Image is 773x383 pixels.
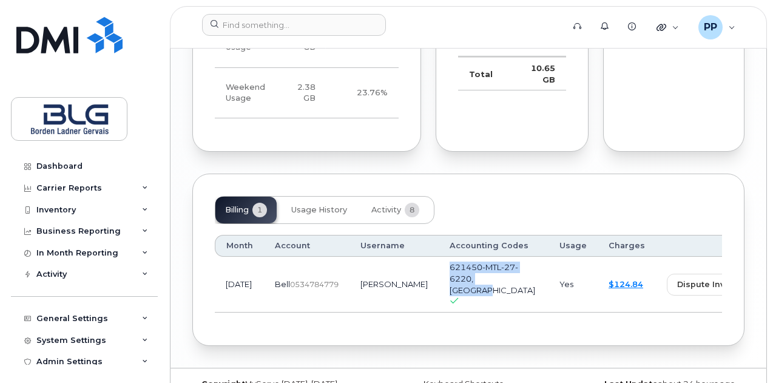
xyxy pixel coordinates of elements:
[549,257,598,312] td: Yes
[648,15,687,39] div: Quicklinks
[690,15,744,39] div: Parth Patel
[458,56,520,90] td: Total
[677,279,743,290] span: dispute invoice
[349,257,439,312] td: [PERSON_NAME]
[371,205,401,215] span: Activity
[667,274,753,296] button: dispute invoice
[704,20,717,35] span: PP
[202,14,386,36] input: Find something...
[215,68,276,119] td: Weekend Usage
[215,235,264,257] th: Month
[290,280,339,289] span: 0534784779
[326,68,399,119] td: 23.76%
[349,235,439,257] th: Username
[405,203,419,217] span: 8
[291,205,347,215] span: Usage History
[276,68,326,119] td: 2.38 GB
[520,56,566,90] td: 10.65 GB
[215,68,399,119] tr: Friday from 6:00pm to Monday 8:00am
[549,235,598,257] th: Usage
[609,279,643,289] a: $124.84
[215,257,264,312] td: [DATE]
[439,235,549,257] th: Accounting Codes
[275,279,290,289] span: Bell
[450,262,535,294] span: 621450-MTL-27-6220, [GEOGRAPHIC_DATA]
[598,235,656,257] th: Charges
[264,235,349,257] th: Account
